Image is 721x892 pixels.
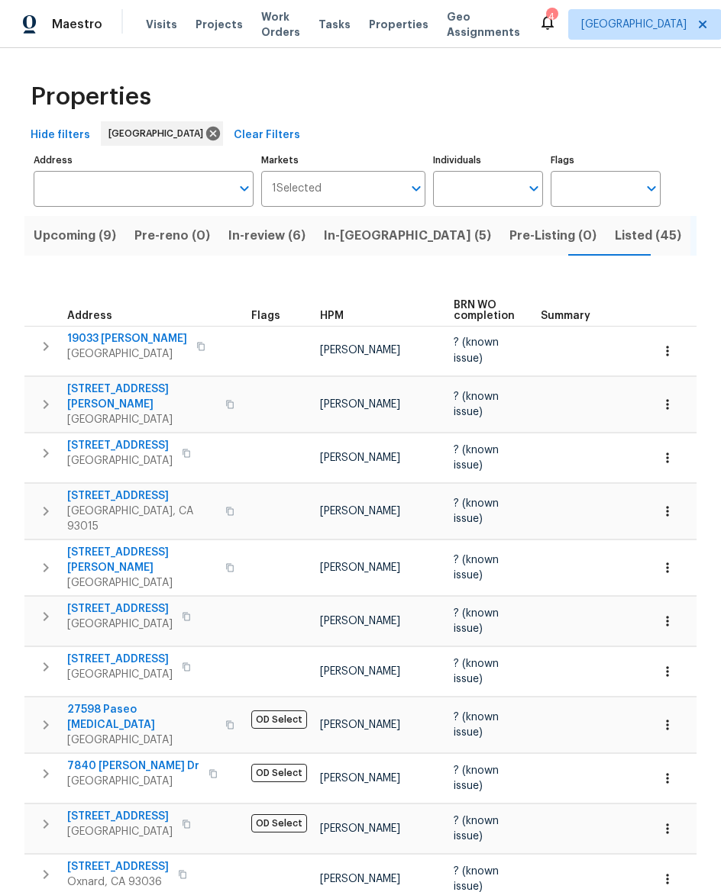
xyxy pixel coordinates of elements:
span: 7840 [PERSON_NAME] Dr [67,758,199,774]
span: [STREET_ADDRESS][PERSON_NAME] [67,382,216,412]
span: [GEOGRAPHIC_DATA] [67,824,173,839]
span: [PERSON_NAME] [320,399,400,410]
span: ? (known issue) [454,608,499,634]
span: [GEOGRAPHIC_DATA] [581,17,687,32]
span: [PERSON_NAME] [320,506,400,517]
span: ? (known issue) [454,816,499,842]
span: [PERSON_NAME] [320,666,400,677]
span: [STREET_ADDRESS][PERSON_NAME] [67,545,216,575]
span: OD Select [251,814,307,832]
label: Markets [261,156,426,165]
span: ? (known issue) [454,498,499,524]
span: [PERSON_NAME] [320,773,400,784]
span: [PERSON_NAME] [320,562,400,573]
button: Open [523,178,545,199]
span: Geo Assignments [447,9,520,40]
span: [STREET_ADDRESS] [67,601,173,617]
span: [PERSON_NAME] [320,823,400,834]
span: ? (known issue) [454,765,499,791]
span: ? (known issue) [454,337,499,363]
button: Open [234,178,255,199]
label: Flags [551,156,661,165]
span: 1 Selected [272,182,322,195]
label: Individuals [433,156,543,165]
span: [PERSON_NAME] [320,616,400,626]
span: Properties [369,17,428,32]
label: Address [34,156,254,165]
button: Clear Filters [228,121,306,150]
span: [GEOGRAPHIC_DATA] [67,346,187,362]
span: HPM [320,311,344,321]
span: Listed (45) [615,225,681,246]
span: [GEOGRAPHIC_DATA] [67,617,173,632]
span: [PERSON_NAME] [320,720,400,730]
span: Maestro [52,17,102,32]
div: [GEOGRAPHIC_DATA] [101,121,223,146]
button: Open [641,178,662,199]
span: [GEOGRAPHIC_DATA] [67,453,173,469]
span: [STREET_ADDRESS] [67,809,173,824]
span: ? (known issue) [454,712,499,738]
span: Oxnard, CA 93036 [67,874,169,890]
span: [STREET_ADDRESS] [67,859,169,874]
span: Pre-Listing (0) [509,225,597,246]
span: Properties [31,89,151,105]
span: [GEOGRAPHIC_DATA] [67,667,173,682]
span: Upcoming (9) [34,225,116,246]
span: ? (known issue) [454,391,499,417]
span: 19033 [PERSON_NAME] [67,331,187,346]
span: ? (known issue) [454,445,499,471]
span: In-review (6) [228,225,306,246]
span: ? (known issue) [454,866,499,892]
button: Hide filters [24,121,96,150]
span: Address [67,311,112,321]
span: Flags [251,311,280,321]
span: BRN WO completion [454,300,515,321]
span: OD Select [251,710,307,729]
span: [PERSON_NAME] [320,345,400,356]
button: Open [406,178,427,199]
span: Summary [541,311,590,321]
span: Hide filters [31,126,90,145]
span: Tasks [318,19,351,30]
span: [STREET_ADDRESS] [67,652,173,667]
span: ? (known issue) [454,555,499,581]
span: ? (known issue) [454,659,499,684]
span: Visits [146,17,177,32]
span: Work Orders [261,9,300,40]
span: Clear Filters [234,126,300,145]
span: OD Select [251,764,307,782]
span: In-[GEOGRAPHIC_DATA] (5) [324,225,491,246]
span: [PERSON_NAME] [320,452,400,463]
span: [GEOGRAPHIC_DATA] [67,774,199,789]
span: [PERSON_NAME] [320,874,400,884]
span: [GEOGRAPHIC_DATA] [67,412,216,427]
span: [GEOGRAPHIC_DATA], CA 93015 [67,504,216,534]
span: [STREET_ADDRESS] [67,488,216,504]
span: Pre-reno (0) [134,225,210,246]
span: [STREET_ADDRESS] [67,438,173,453]
div: 4 [546,9,557,24]
span: [GEOGRAPHIC_DATA] [108,126,209,141]
span: 27598 Paseo [MEDICAL_DATA] [67,702,216,733]
span: Projects [196,17,243,32]
span: [GEOGRAPHIC_DATA] [67,575,216,591]
span: [GEOGRAPHIC_DATA] [67,733,216,748]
